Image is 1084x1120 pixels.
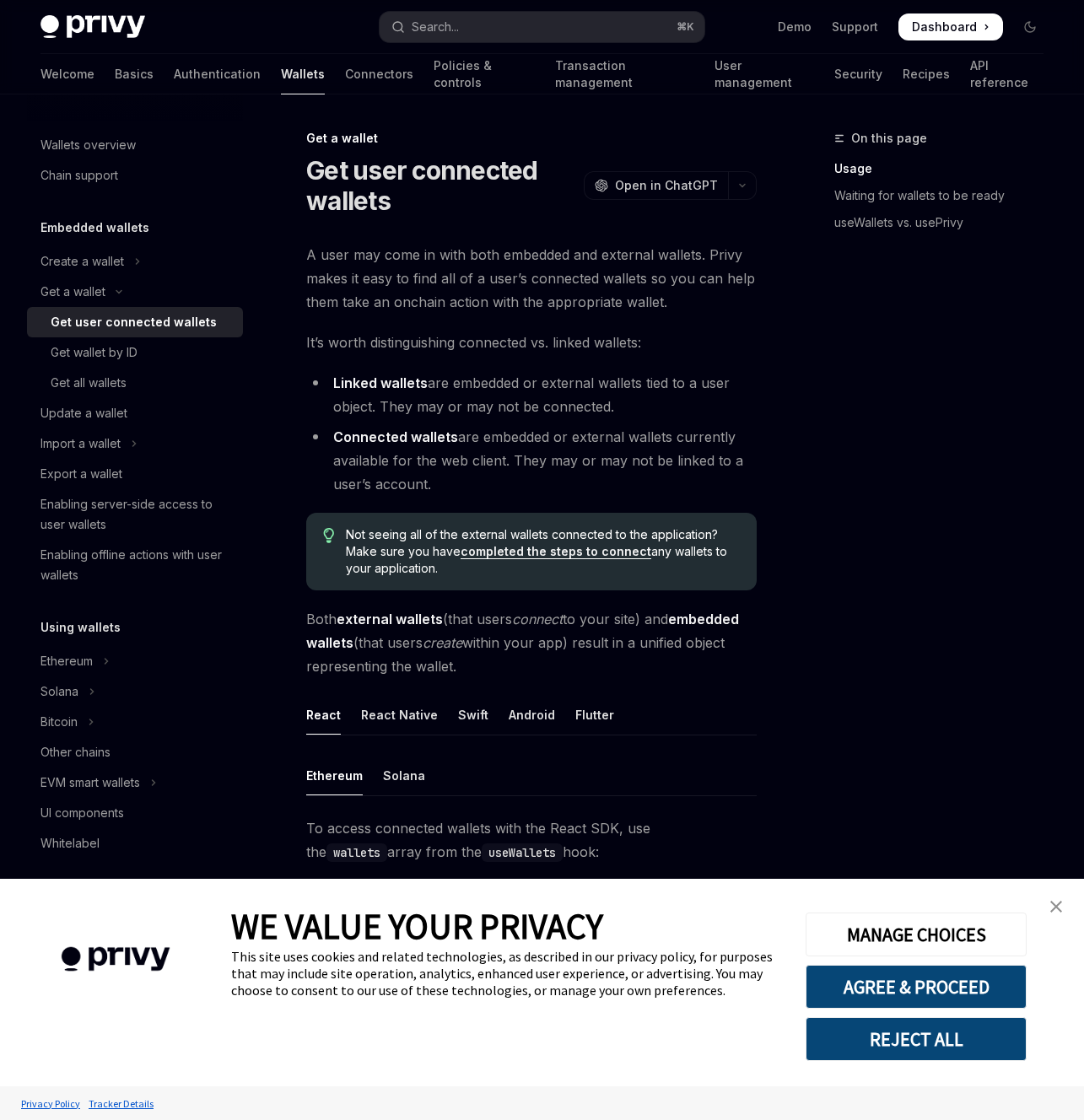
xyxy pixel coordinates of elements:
[345,54,413,94] a: Connectors
[27,459,243,489] a: Export a wallet
[281,54,325,94] a: Wallets
[40,403,127,423] div: Update a wallet
[25,923,206,996] img: company logo
[333,428,458,445] strong: Connected wallets
[458,695,488,735] div: Swift
[361,695,438,735] div: React Native
[1039,890,1073,923] a: close banner
[27,798,243,828] a: UI components
[903,54,950,94] a: Recipes
[778,19,812,35] a: Demo
[40,833,100,853] div: Whitelabel
[40,545,233,585] div: Enabling offline actions with user wallets
[40,651,93,671] div: Ethereum
[346,526,740,577] span: Not seeing all of the external wallets connected to the application? Make sure you have any walle...
[174,54,261,94] a: Authentication
[40,681,78,702] div: Solana
[326,843,387,862] code: wallets
[27,767,243,798] button: Toggle EVM smart wallets section
[40,803,124,823] div: UI components
[615,177,718,194] span: Open in ChatGPT
[834,182,1057,209] a: Waiting for wallets to be ready
[27,337,243,368] a: Get wallet by ID
[337,611,443,627] strong: external wallets
[306,816,757,864] span: To access connected wallets with the React SDK, use the array from the hook:
[383,756,425,795] div: Solana
[806,1017,1027,1061] button: REJECT ALL
[27,130,243,160] a: Wallets overview
[509,695,555,735] div: Android
[512,611,563,627] em: connect
[806,965,1027,1009] button: AGREE & PROCEED
[832,19,878,35] a: Support
[1050,901,1062,913] img: close banner
[40,742,111,762] div: Other chains
[40,433,121,454] div: Import a wallet
[323,528,335,543] svg: Tip
[584,171,728,200] button: Open in ChatGPT
[40,712,78,732] div: Bitcoin
[1017,13,1044,40] button: Toggle dark mode
[27,646,243,676] button: Toggle Ethereum section
[40,251,124,272] div: Create a wallet
[306,130,757,147] div: Get a wallet
[27,707,243,737] button: Toggle Bitcoin section
[231,904,603,948] span: WE VALUE YOUR PRIVACY
[27,277,243,307] button: Toggle Get a wallet section
[84,1089,158,1118] a: Tracker Details
[27,307,243,337] a: Get user connected wallets
[27,368,243,398] a: Get all wallets
[27,540,243,590] a: Enabling offline actions with user wallets
[423,634,462,651] em: create
[27,428,243,459] button: Toggle Import a wallet section
[40,15,145,39] img: dark logo
[27,828,243,859] a: Whitelabel
[306,425,757,496] li: are embedded or external wallets currently available for the web client. They may or may not be l...
[115,54,154,94] a: Basics
[40,494,233,535] div: Enabling server-side access to user wallets
[40,165,118,186] div: Chain support
[27,160,243,191] a: Chain support
[40,218,149,238] h5: Embedded wallets
[306,243,757,314] span: A user may come in with both embedded and external wallets. Privy makes it easy to find all of a ...
[40,773,140,793] div: EVM smart wallets
[898,13,1003,40] a: Dashboard
[27,489,243,540] a: Enabling server-side access to user wallets
[834,54,882,94] a: Security
[306,756,363,795] div: Ethereum
[306,331,757,354] span: It’s worth distinguishing connected vs. linked wallets:
[912,19,977,35] span: Dashboard
[40,282,105,302] div: Get a wallet
[51,342,138,363] div: Get wallet by ID
[17,1089,84,1118] a: Privacy Policy
[40,54,94,94] a: Welcome
[970,54,1044,94] a: API reference
[27,676,243,707] button: Toggle Solana section
[834,209,1057,236] a: useWallets vs. usePrivy
[715,54,814,94] a: User management
[306,155,577,216] h1: Get user connected wallets
[851,128,927,148] span: On this page
[333,374,428,391] strong: Linked wallets
[482,843,563,862] code: useWallets
[306,607,757,678] span: Both (that users to your site) and (that users within your app) result in a unified object repres...
[434,54,535,94] a: Policies & controls
[51,373,127,393] div: Get all wallets
[231,948,780,999] div: This site uses cookies and related technologies, as described in our privacy policy, for purposes...
[27,246,243,277] button: Toggle Create a wallet section
[51,312,217,332] div: Get user connected wallets
[306,695,341,735] div: React
[40,617,121,638] h5: Using wallets
[677,20,694,34] span: ⌘ K
[40,135,136,155] div: Wallets overview
[27,737,243,767] a: Other chains
[306,371,757,418] li: are embedded or external wallets tied to a user object. They may or may not be connected.
[575,695,614,735] div: Flutter
[27,398,243,428] a: Update a wallet
[461,544,651,559] a: completed the steps to connect
[834,155,1057,182] a: Usage
[40,464,122,484] div: Export a wallet
[555,54,694,94] a: Transaction management
[380,12,705,42] button: Open search
[806,913,1027,956] button: MANAGE CHOICES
